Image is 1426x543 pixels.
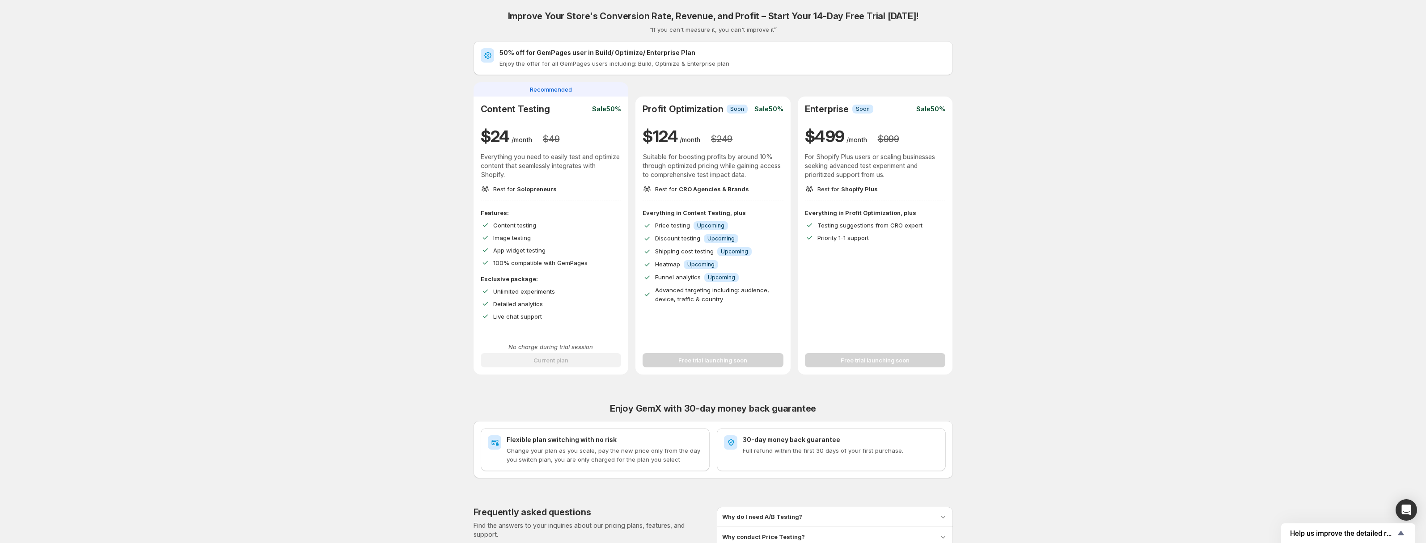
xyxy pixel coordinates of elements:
[499,59,946,68] p: Enjoy the offer for all GemPages users including: Build, Optimize & Enterprise plan
[655,185,749,194] p: Best for
[481,126,510,147] h1: $ 24
[817,185,878,194] p: Best for
[655,261,680,268] span: Heatmap
[805,126,845,147] h1: $ 499
[474,507,591,518] h2: Frequently asked questions
[655,235,700,242] span: Discount testing
[493,234,531,241] span: Image testing
[655,286,769,303] span: Advanced targeting including: audience, device, traffic & country
[655,222,690,229] span: Price testing
[493,259,588,266] span: 100% compatible with GemPages
[493,222,536,229] span: Content testing
[722,532,805,541] h3: Why conduct Price Testing?
[481,342,622,351] p: No charge during trial session
[643,208,783,217] p: Everything in Content Testing, plus
[687,261,715,268] span: Upcoming
[878,134,899,144] h3: $ 999
[743,446,939,455] p: Full refund within the first 30 days of your first purchase.
[846,135,867,144] p: /month
[493,300,543,307] span: Detailed analytics
[1290,528,1406,539] button: Show survey - Help us improve the detailed report for A/B campaigns
[643,104,723,114] h2: Profit Optimization
[817,222,922,229] span: Testing suggestions from CRO expert
[730,105,744,113] span: Soon
[679,185,749,193] span: CRO Agencies & Brands
[530,85,572,94] span: Recommended
[493,313,542,320] span: Live chat support
[805,208,946,217] p: Everything in Profit Optimization, plus
[481,208,622,217] p: Features:
[697,222,724,229] span: Upcoming
[721,248,748,255] span: Upcoming
[680,135,700,144] p: /month
[508,11,918,21] h2: Improve Your Store's Conversion Rate, Revenue, and Profit – Start Your 14-Day Free Trial [DATE]!
[507,435,702,444] h2: Flexible plan switching with no risk
[507,446,702,464] p: Change your plan as you scale, pay the new price only from the day you switch plan, you are only ...
[707,235,735,242] span: Upcoming
[743,435,939,444] h2: 30-day money back guarantee
[841,185,878,193] span: Shopify Plus
[493,288,555,295] span: Unlimited experiments
[592,105,621,114] p: Sale 50%
[643,126,678,147] h1: $ 124
[817,234,869,241] span: Priority 1-1 support
[512,135,532,144] p: /month
[481,104,550,114] h2: Content Testing
[754,105,783,114] p: Sale 50%
[805,104,849,114] h2: Enterprise
[916,105,945,114] p: Sale 50%
[499,48,946,57] h2: 50% off for GemPages user in Build/ Optimize/ Enterprise Plan
[655,248,714,255] span: Shipping cost testing
[1396,499,1417,521] div: Open Intercom Messenger
[493,247,546,254] span: App widget testing
[643,152,783,179] p: Suitable for boosting profits by around 10% through optimized pricing while gaining access to com...
[481,274,622,283] p: Exclusive package:
[474,521,710,539] p: Find the answers to your inquiries about our pricing plans, features, and support.
[493,185,557,194] p: Best for
[655,274,701,281] span: Funnel analytics
[543,134,559,144] h3: $ 49
[481,152,622,179] p: Everything you need to easily test and optimize content that seamlessly integrates with Shopify.
[517,185,557,193] span: Solopreneurs
[1290,529,1396,538] span: Help us improve the detailed report for A/B campaigns
[805,152,946,179] p: For Shopify Plus users or scaling businesses seeking advanced test experiment and prioritized sup...
[722,512,802,521] h3: Why do I need A/B Testing?
[856,105,870,113] span: Soon
[708,274,735,281] span: Upcoming
[711,134,732,144] h3: $ 249
[474,403,953,414] h2: Enjoy GemX with 30-day money back guarantee
[649,25,777,34] p: “If you can't measure it, you can't improve it”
